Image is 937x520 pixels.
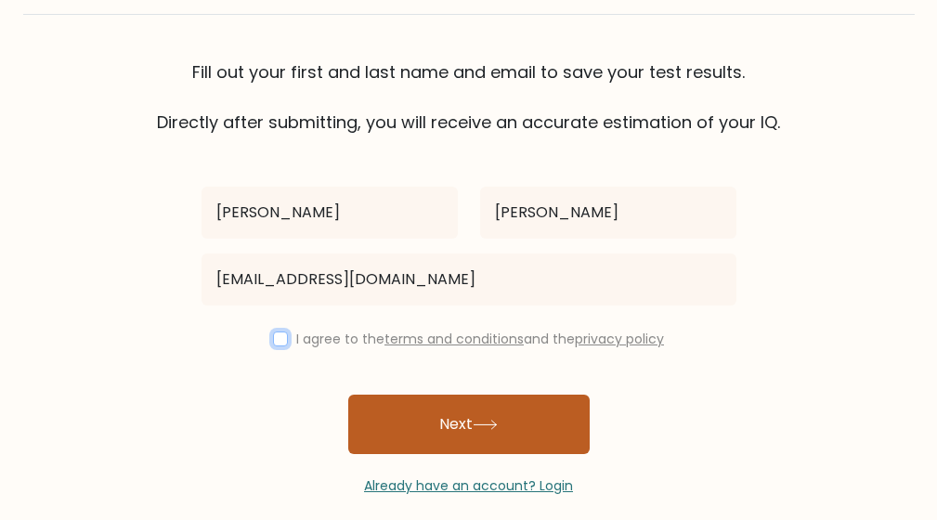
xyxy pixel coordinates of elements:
input: Email [202,253,736,305]
a: privacy policy [575,330,664,348]
button: Next [348,395,590,454]
div: Fill out your first and last name and email to save your test results. Directly after submitting,... [23,59,915,135]
a: terms and conditions [384,330,524,348]
input: First name [202,187,458,239]
input: Last name [480,187,736,239]
label: I agree to the and the [296,330,664,348]
a: Already have an account? Login [364,476,573,495]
